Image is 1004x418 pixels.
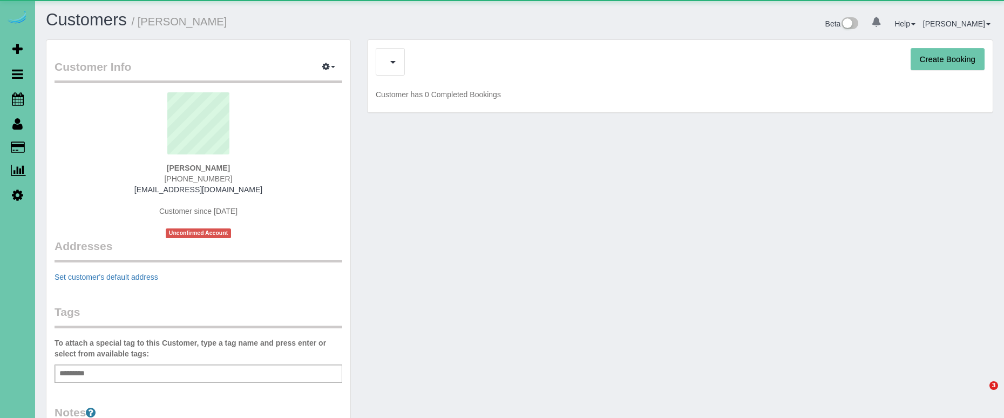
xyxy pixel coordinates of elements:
[134,185,262,194] a: [EMAIL_ADDRESS][DOMAIN_NAME]
[46,10,127,29] a: Customers
[825,19,859,28] a: Beta
[132,16,227,28] small: / [PERSON_NAME]
[6,11,28,26] img: Automaid Logo
[989,381,998,390] span: 3
[376,89,985,100] p: Customer has 0 Completed Bookings
[164,174,232,183] span: [PHONE_NUMBER]
[55,304,342,328] legend: Tags
[159,207,238,215] span: Customer since [DATE]
[967,381,993,407] iframe: Intercom live chat
[840,17,858,31] img: New interface
[894,19,915,28] a: Help
[55,59,342,83] legend: Customer Info
[55,273,158,281] a: Set customer's default address
[167,164,230,172] strong: [PERSON_NAME]
[166,228,232,238] span: Unconfirmed Account
[911,48,985,71] button: Create Booking
[55,338,342,359] label: To attach a special tag to this Customer, type a tag name and press enter or select from availabl...
[923,19,991,28] a: [PERSON_NAME]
